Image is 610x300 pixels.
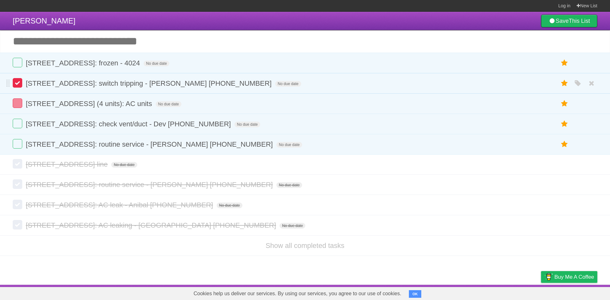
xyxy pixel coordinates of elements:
a: Terms [511,286,525,298]
label: Done [13,220,22,230]
span: [PERSON_NAME] [13,17,75,25]
span: [STREET_ADDRESS]: frozen - 4024 [26,59,141,67]
a: Developers [478,286,503,298]
span: [STREET_ADDRESS] (4 units): AC units [26,100,153,108]
span: Cookies help us deliver our services. By using our services, you agree to our use of cookies. [187,287,408,300]
label: Star task [559,78,571,89]
span: [STREET_ADDRESS]: routine service - [PERSON_NAME] [PHONE_NUMBER] [26,181,274,189]
span: [STREET_ADDRESS] line [26,160,109,168]
span: No due date [217,203,242,208]
label: Star task [559,98,571,109]
a: About [457,286,470,298]
a: Buy me a coffee [541,271,597,283]
label: Done [13,78,22,88]
label: Done [13,119,22,128]
label: Done [13,159,22,169]
span: No due date [156,101,181,107]
img: Buy me a coffee [544,271,553,282]
span: No due date [276,142,302,148]
label: Done [13,139,22,149]
label: Star task [559,58,571,68]
span: No due date [234,122,260,127]
span: [STREET_ADDRESS]: AC leak - Anibal [PHONE_NUMBER] [26,201,214,209]
label: Done [13,179,22,189]
span: [STREET_ADDRESS]: switch tripping - [PERSON_NAME] [PHONE_NUMBER] [26,79,273,87]
span: [STREET_ADDRESS]: routine service - [PERSON_NAME] [PHONE_NUMBER] [26,140,274,148]
span: No due date [280,223,305,229]
span: No due date [275,81,301,87]
label: Star task [559,119,571,129]
label: Done [13,200,22,209]
label: Done [13,58,22,67]
span: [STREET_ADDRESS]: AC leaking - [GEOGRAPHIC_DATA] [PHONE_NUMBER] [26,221,278,229]
a: Suggest a feature [557,286,597,298]
span: No due date [144,61,169,66]
span: No due date [276,182,302,188]
a: Privacy [533,286,549,298]
button: OK [409,290,421,298]
a: SaveThis List [541,15,597,27]
span: No due date [111,162,137,168]
span: Buy me a coffee [554,271,594,283]
span: [STREET_ADDRESS]: check vent/duct - Dev [PHONE_NUMBER] [26,120,233,128]
b: This List [569,18,590,24]
label: Star task [559,139,571,150]
a: Show all completed tasks [266,242,344,250]
label: Done [13,98,22,108]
